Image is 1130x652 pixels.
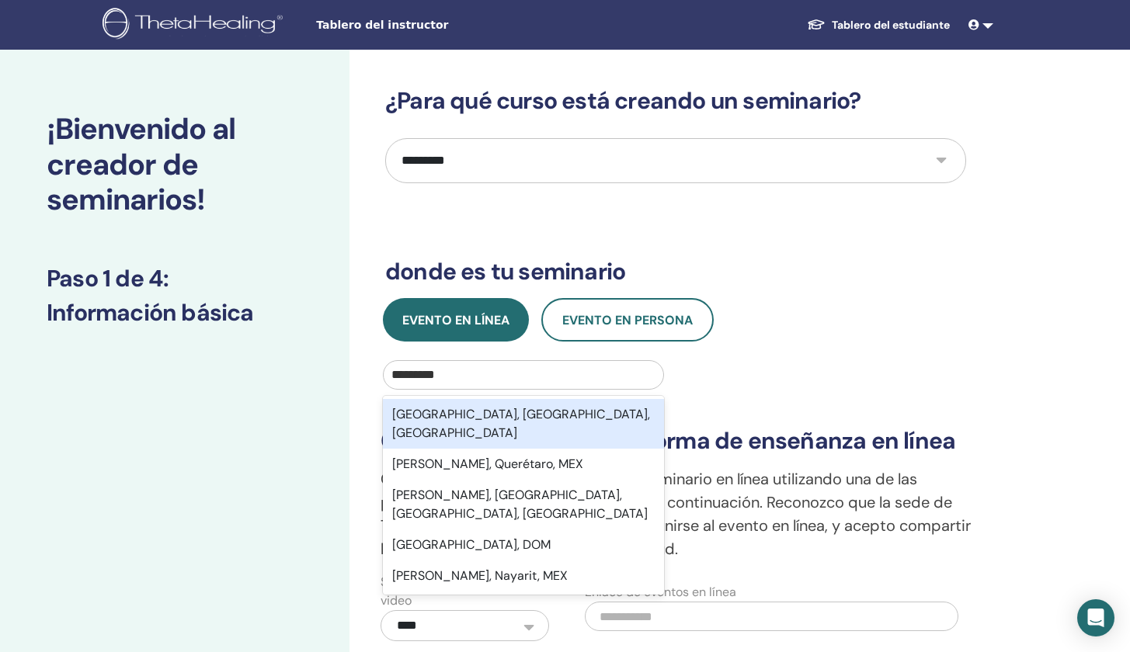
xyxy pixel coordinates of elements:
h3: ¿Para qué curso está creando un seminario? [385,87,966,115]
button: Evento en línea [383,298,529,342]
h3: Información básica [47,299,303,327]
span: Evento en línea [402,312,509,328]
div: [GEOGRAPHIC_DATA], DOM [383,529,664,560]
div: [PERSON_NAME], Querétaro, MEX [383,449,664,480]
h3: donde es tu seminario [385,258,966,286]
div: [PERSON_NAME], [GEOGRAPHIC_DATA], [GEOGRAPHIC_DATA], [GEOGRAPHIC_DATA] [383,480,664,529]
h3: Confirmación de la plataforma de enseñanza en línea [381,427,971,455]
label: Servicio de transmisión de video [381,573,549,610]
a: Tablero del estudiante [794,11,962,40]
h2: ¡Bienvenido al creador de seminarios! [47,112,303,218]
p: Confirmo que estoy enseñando este seminario en línea utilizando una de las plataformas de enseñan... [381,467,971,560]
div: [GEOGRAPHIC_DATA], [GEOGRAPHIC_DATA], [GEOGRAPHIC_DATA] [383,399,664,449]
img: graduation-cap-white.svg [807,18,826,31]
span: Tablero del instructor [316,17,549,33]
div: [PERSON_NAME], Nayarit, MEX [383,560,664,591]
button: Evento en persona [541,298,714,342]
span: Evento en persona [562,312,693,328]
div: Open Intercom Messenger [1077,599,1114,636]
img: logo.png [103,8,288,43]
h3: Paso 1 de 4 : [47,265,303,293]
